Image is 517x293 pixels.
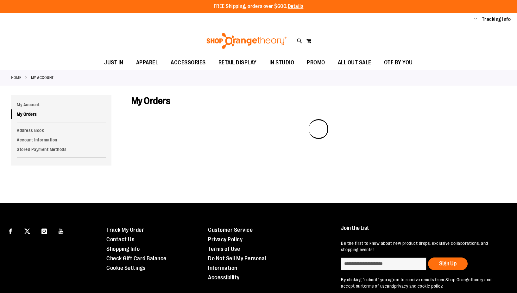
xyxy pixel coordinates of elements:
span: JUST IN [104,55,123,70]
a: Check Gift Card Balance [106,255,167,262]
p: By clicking "submit" you agree to receive emails from Shop Orangetheory and accept our and [341,277,504,289]
a: Stored Payment Methods [11,145,111,154]
h4: Join the List [341,225,504,237]
a: Tracking Info [482,16,511,23]
p: FREE Shipping, orders over $600. [214,3,304,10]
span: OTF BY YOU [384,55,413,70]
p: Be the first to know about new product drops, exclusive collaborations, and shopping events! [341,240,504,253]
a: Accessibility [208,274,240,281]
img: Shop Orangetheory [205,33,287,49]
a: My Account [11,100,111,109]
a: Visit our X page [22,225,33,236]
a: Details [288,3,304,9]
span: ACCESSORIES [171,55,206,70]
a: My Orders [11,109,111,119]
a: terms of use [362,283,387,289]
a: Privacy Policy [208,236,243,243]
a: Terms of Use [208,246,240,252]
span: ALL OUT SALE [338,55,371,70]
a: Cookie Settings [106,265,146,271]
a: Track My Order [106,227,144,233]
button: Sign Up [428,257,468,270]
input: enter email [341,257,426,270]
a: Visit our Facebook page [5,225,16,236]
button: Account menu [474,16,477,23]
a: Do Not Sell My Personal Information [208,255,266,271]
span: My Orders [131,95,170,106]
a: Account Information [11,135,111,145]
span: IN STUDIO [269,55,294,70]
img: Twitter [24,228,30,234]
span: Sign Up [439,260,457,267]
a: Home [11,75,21,81]
a: Shopping Info [106,246,140,252]
strong: My Account [31,75,54,81]
a: Visit our Youtube page [56,225,67,236]
a: privacy and cookie policy. [394,283,444,289]
a: Customer Service [208,227,253,233]
a: Contact Us [106,236,134,243]
span: RETAIL DISPLAY [218,55,257,70]
span: PROMO [307,55,325,70]
span: APPAREL [136,55,158,70]
a: Address Book [11,126,111,135]
a: Visit our Instagram page [39,225,50,236]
